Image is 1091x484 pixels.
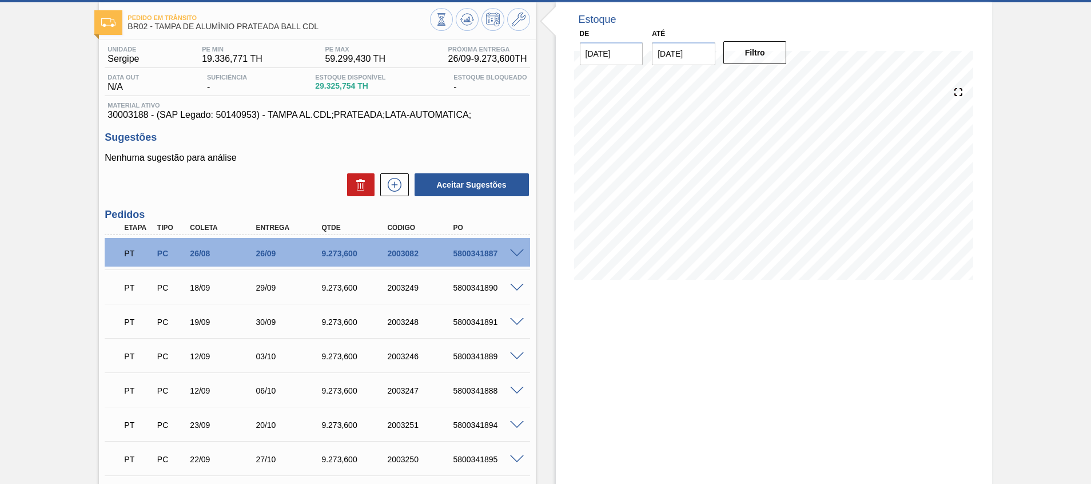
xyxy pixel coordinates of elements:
[318,318,392,327] div: 9.273,600
[253,352,326,361] div: 03/10/2025
[202,46,262,53] span: PE MIN
[384,283,458,292] div: 2003249
[652,30,665,38] label: Até
[128,22,429,31] span: BR02 - TAMPA DE ALUMÍNIO PRATEADA BALL CDL
[450,224,524,232] div: PO
[341,173,375,196] div: Excluir Sugestões
[124,352,153,361] p: PT
[107,46,139,53] span: Unidade
[409,172,530,197] div: Aceitar Sugestões
[105,74,142,92] div: N/A
[384,352,458,361] div: 2003246
[121,344,156,369] div: Pedido em Trânsito
[107,102,527,109] span: Material ativo
[384,420,458,430] div: 2003251
[154,352,189,361] div: Pedido de Compra
[154,455,189,464] div: Pedido de Compra
[154,224,189,232] div: Tipo
[384,455,458,464] div: 2003250
[187,283,261,292] div: 18/09/2025
[253,224,326,232] div: Entrega
[253,455,326,464] div: 27/10/2025
[318,386,392,395] div: 9.273,600
[154,283,189,292] div: Pedido de Compra
[450,420,524,430] div: 5800341894
[187,420,261,430] div: 23/09/2025
[101,18,116,27] img: Ícone
[187,249,261,258] div: 26/08/2025
[384,386,458,395] div: 2003247
[154,420,189,430] div: Pedido de Compra
[448,46,527,53] span: Próxima Entrega
[450,455,524,464] div: 5800341895
[187,224,261,232] div: Coleta
[315,74,385,81] span: Estoque Disponível
[124,455,153,464] p: PT
[384,249,458,258] div: 2003082
[451,74,529,92] div: -
[107,54,139,64] span: Sergipe
[124,283,153,292] p: PT
[154,318,189,327] div: Pedido de Compra
[253,249,326,258] div: 26/09/2025
[652,42,715,65] input: dd/mm/yyyy
[318,224,392,232] div: Qtde
[121,412,156,438] div: Pedido em Trânsito
[318,352,392,361] div: 9.273,600
[124,318,153,327] p: PT
[723,41,787,64] button: Filtro
[124,249,153,258] p: PT
[202,54,262,64] span: 19.336,771 TH
[105,153,529,163] p: Nenhuma sugestão para análise
[107,74,139,81] span: Data out
[450,386,524,395] div: 5800341888
[107,110,527,120] span: 30003188 - (SAP Legado: 50140953) - TAMPA AL.CDL;PRATEADA;LATA-AUTOMATICA;
[121,224,156,232] div: Etapa
[450,249,524,258] div: 5800341887
[253,386,326,395] div: 06/10/2025
[579,14,616,26] div: Estoque
[187,386,261,395] div: 12/09/2025
[121,241,156,266] div: Pedido em Trânsito
[453,74,527,81] span: Estoque Bloqueado
[325,54,385,64] span: 59.299,430 TH
[121,310,156,335] div: Pedido em Trânsito
[105,132,529,144] h3: Sugestões
[315,82,385,90] span: 29.325,754 TH
[253,420,326,430] div: 20/10/2025
[253,283,326,292] div: 29/09/2025
[450,352,524,361] div: 5800341889
[204,74,250,92] div: -
[187,455,261,464] div: 22/09/2025
[187,318,261,327] div: 19/09/2025
[456,8,479,31] button: Atualizar Gráfico
[481,8,504,31] button: Programar Estoque
[507,8,530,31] button: Ir ao Master Data / Geral
[154,386,189,395] div: Pedido de Compra
[450,283,524,292] div: 5800341890
[430,8,453,31] button: Visão Geral dos Estoques
[384,224,458,232] div: Código
[384,318,458,327] div: 2003248
[253,318,326,327] div: 30/09/2025
[448,54,527,64] span: 26/09 - 9.273,600 TH
[580,42,643,65] input: dd/mm/yyyy
[154,249,189,258] div: Pedido de Compra
[121,378,156,403] div: Pedido em Trânsito
[375,173,409,196] div: Nova sugestão
[207,74,247,81] span: Suficiência
[128,14,429,21] span: Pedido em Trânsito
[318,283,392,292] div: 9.273,600
[187,352,261,361] div: 12/09/2025
[318,420,392,430] div: 9.273,600
[121,447,156,472] div: Pedido em Trânsito
[124,420,153,430] p: PT
[450,318,524,327] div: 5800341891
[121,275,156,300] div: Pedido em Trânsito
[318,249,392,258] div: 9.273,600
[580,30,590,38] label: De
[325,46,385,53] span: PE MAX
[124,386,153,395] p: PT
[105,209,529,221] h3: Pedidos
[415,173,529,196] button: Aceitar Sugestões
